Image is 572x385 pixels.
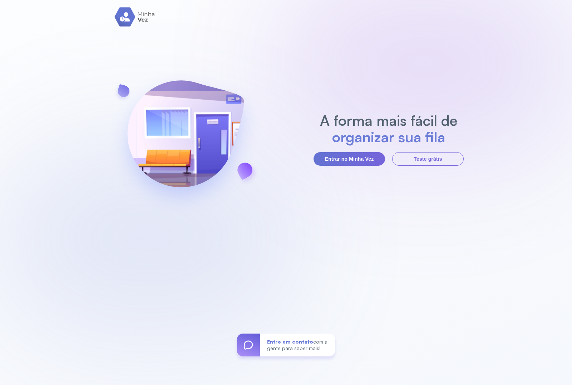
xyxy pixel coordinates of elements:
[237,334,335,356] a: Entre em contatocom a gente para saber mais!
[316,129,461,145] h2: organizar sua fila
[114,7,156,27] img: logo.svg
[316,112,461,129] h2: A forma mais fácil de
[392,152,464,166] button: Teste grátis
[314,152,385,166] button: Entrar no Minha Vez
[267,339,313,345] span: Entre em contato
[108,61,263,217] img: banner-login.svg
[260,334,335,356] div: com a gente para saber mais!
